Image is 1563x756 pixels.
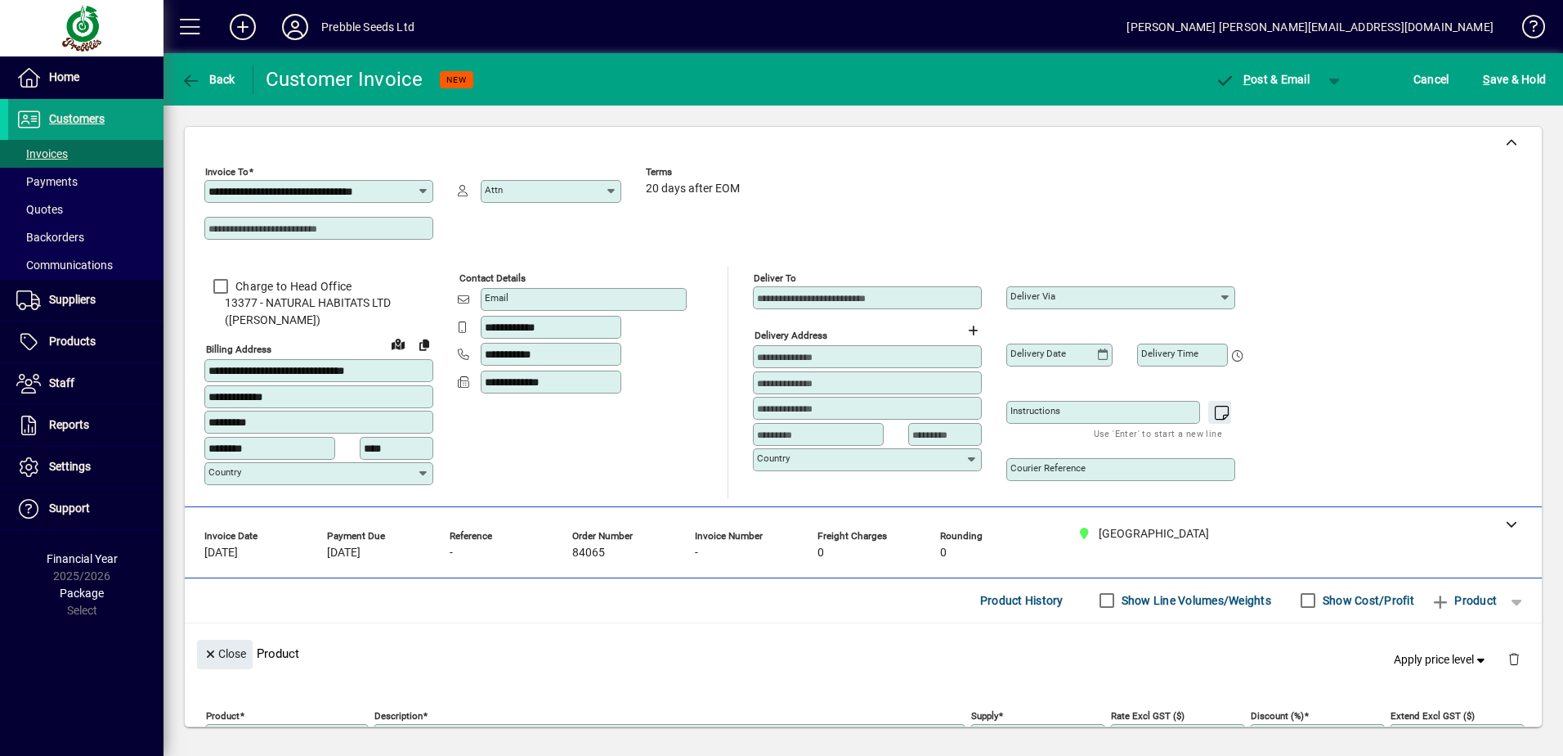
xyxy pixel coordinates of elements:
[8,447,163,488] a: Settings
[960,317,986,344] button: Choose address
[1141,348,1198,359] mat-label: Delivery time
[1394,651,1489,668] span: Apply price level
[8,322,163,362] a: Products
[49,293,96,306] span: Suppliers
[695,547,698,560] span: -
[269,12,321,42] button: Profile
[49,335,96,348] span: Products
[8,57,163,98] a: Home
[374,709,423,721] mat-label: Description
[204,641,246,668] span: Close
[204,295,433,329] span: 13377 - NATURAL HABITATS LTD ([PERSON_NAME])
[1510,3,1543,56] a: Knowledge Base
[49,70,79,83] span: Home
[446,74,467,85] span: NEW
[49,376,74,389] span: Staff
[193,646,257,661] app-page-header-button: Close
[185,623,1542,683] div: Product
[646,167,744,178] span: Terms
[757,452,790,464] mat-label: Country
[206,709,240,721] mat-label: Product
[8,251,163,279] a: Communications
[1243,73,1251,86] span: P
[940,547,947,560] span: 0
[8,488,163,529] a: Support
[1391,709,1475,721] mat-label: Extend excl GST ($)
[321,14,414,40] div: Prebble Seeds Ltd
[1010,405,1060,416] mat-label: Instructions
[1111,709,1185,721] mat-label: Rate excl GST ($)
[49,418,89,431] span: Reports
[1118,592,1271,609] label: Show Line Volumes/Weights
[1207,65,1318,94] button: Post & Email
[181,73,235,86] span: Back
[177,65,240,94] button: Back
[1251,709,1304,721] mat-label: Discount (%)
[49,460,91,473] span: Settings
[450,547,453,560] span: -
[16,175,78,188] span: Payments
[49,112,105,125] span: Customers
[1126,14,1494,40] div: [PERSON_NAME] [PERSON_NAME][EMAIL_ADDRESS][DOMAIN_NAME]
[411,331,437,358] button: Copy to Delivery address
[60,587,104,600] span: Package
[8,140,163,168] a: Invoices
[1094,424,1222,443] mat-hint: Use 'Enter' to start a new line
[16,147,68,160] span: Invoices
[8,280,163,321] a: Suppliers
[266,66,423,92] div: Customer Invoice
[1479,65,1550,94] button: Save & Hold
[754,272,796,284] mat-label: Deliver To
[971,709,998,721] mat-label: Supply
[16,259,113,272] span: Communications
[8,405,163,446] a: Reports
[485,292,508,304] mat-label: Email
[1483,73,1489,86] span: S
[817,547,824,560] span: 0
[1319,592,1414,609] label: Show Cost/Profit
[197,640,253,669] button: Close
[1409,65,1453,94] button: Cancel
[16,231,84,244] span: Backorders
[646,182,740,196] span: 20 days after EOM
[1422,586,1505,615] button: Product
[974,586,1070,615] button: Product History
[385,331,411,357] a: View on map
[8,168,163,196] a: Payments
[8,223,163,251] a: Backorders
[217,12,269,42] button: Add
[204,547,238,560] span: [DATE]
[49,502,90,515] span: Support
[47,552,118,565] span: Financial Year
[572,547,605,560] span: 84065
[16,203,63,216] span: Quotes
[8,363,163,404] a: Staff
[1215,73,1310,86] span: ost & Email
[205,166,249,178] mat-label: Invoice To
[980,587,1064,614] span: Product History
[1010,348,1066,359] mat-label: Delivery date
[232,278,352,295] label: Charge to Head Office
[1387,645,1495,674] button: Apply price level
[327,547,361,560] span: [DATE]
[1494,651,1534,666] app-page-header-button: Delete
[8,196,163,223] a: Quotes
[1431,587,1497,614] span: Product
[1010,290,1055,302] mat-label: Deliver via
[163,65,253,94] app-page-header-button: Back
[1010,462,1086,474] mat-label: Courier Reference
[485,184,503,196] mat-label: Attn
[1413,66,1449,92] span: Cancel
[1483,66,1546,92] span: ave & Hold
[208,466,241,478] mat-label: Country
[1494,640,1534,679] button: Delete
